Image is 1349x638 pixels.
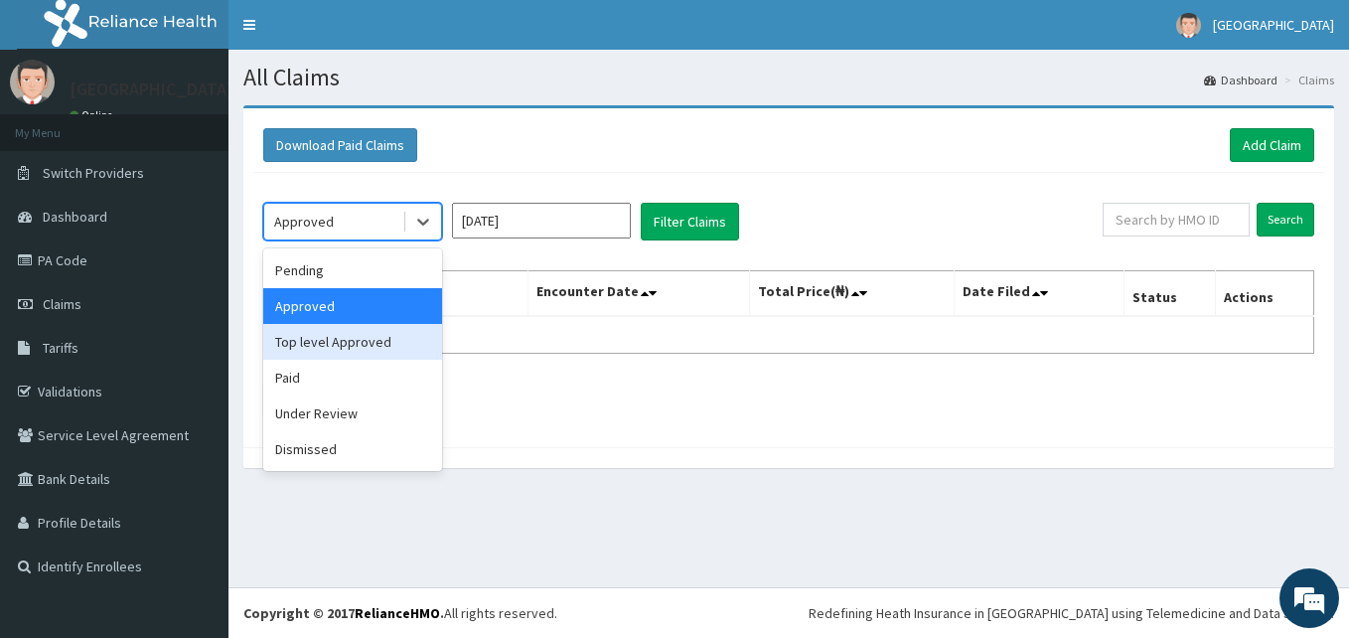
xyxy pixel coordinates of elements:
[10,60,55,104] img: User Image
[528,271,750,317] th: Encounter Date
[1279,72,1334,88] li: Claims
[263,288,442,324] div: Approved
[1103,203,1250,237] input: Search by HMO ID
[263,396,442,431] div: Under Review
[70,108,117,122] a: Online
[263,324,442,360] div: Top level Approved
[43,208,107,226] span: Dashboard
[243,604,444,622] strong: Copyright © 2017 .
[263,252,442,288] div: Pending
[1176,13,1201,38] img: User Image
[263,128,417,162] button: Download Paid Claims
[43,339,78,357] span: Tariffs
[43,164,144,182] span: Switch Providers
[955,271,1124,317] th: Date Filed
[263,360,442,396] div: Paid
[263,431,442,467] div: Dismissed
[43,295,81,313] span: Claims
[452,203,631,239] input: Select Month and Year
[70,80,233,98] p: [GEOGRAPHIC_DATA]
[228,587,1349,638] footer: All rights reserved.
[274,212,334,232] div: Approved
[1213,16,1334,34] span: [GEOGRAPHIC_DATA]
[1124,271,1215,317] th: Status
[1257,203,1314,237] input: Search
[1230,128,1314,162] a: Add Claim
[1204,72,1277,88] a: Dashboard
[809,603,1334,623] div: Redefining Heath Insurance in [GEOGRAPHIC_DATA] using Telemedicine and Data Science!
[641,203,739,240] button: Filter Claims
[243,65,1334,90] h1: All Claims
[749,271,954,317] th: Total Price(₦)
[355,604,440,622] a: RelianceHMO
[1215,271,1313,317] th: Actions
